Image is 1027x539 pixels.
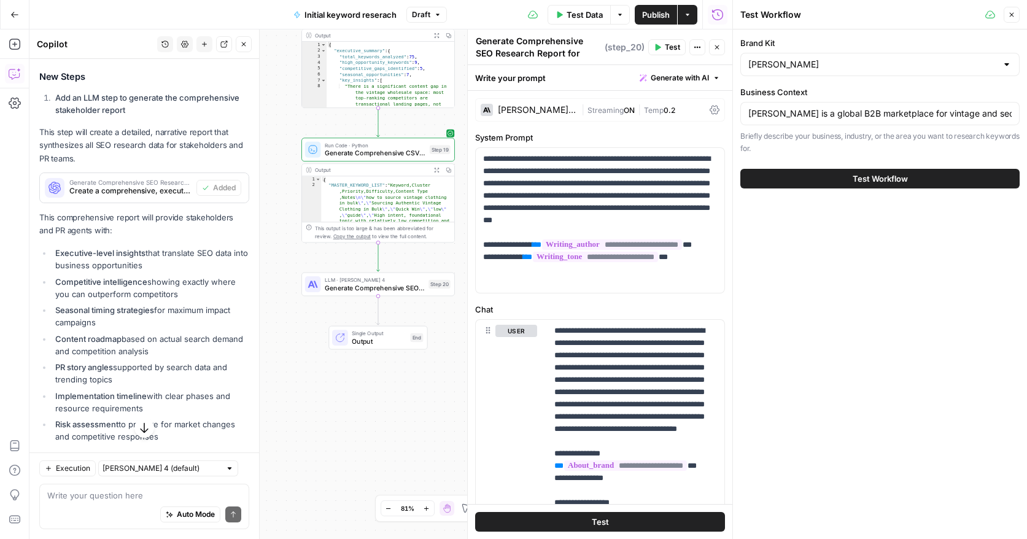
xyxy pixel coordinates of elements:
span: | [635,103,644,115]
span: Test Workflow [853,173,908,185]
span: Create a comprehensive, executive-ready SEO research report that synthesizes all workflow data in... [69,185,192,196]
li: for maximum impact campaigns [52,304,249,328]
button: Test [648,39,686,55]
div: 6 [302,71,327,77]
div: End [410,333,423,343]
li: showing exactly where you can outperform competitors [52,276,249,300]
span: Streaming [587,106,624,115]
div: 2 [302,48,327,54]
span: Output [352,336,406,346]
span: Auto Mode [177,509,215,520]
div: 3 [302,53,327,60]
span: Test [665,42,680,53]
span: Run Code · Python [325,141,425,149]
div: LLM · [PERSON_NAME] 4Generate Comprehensive SEO Research Report for StakeholdersStep 20 [301,273,455,297]
li: with clear phases and resource requirements [52,390,249,414]
strong: Competitive intelligence [55,277,147,287]
span: Publish [642,9,670,21]
div: 1 [302,42,327,48]
g: Edge from step_20 to end [377,296,380,325]
li: to prepare for market changes and competitive responses [52,418,249,443]
g: Edge from step_18 to step_19 [377,108,380,137]
input: Claude Sonnet 4 (default) [103,462,220,475]
span: 81% [401,503,414,513]
strong: Add an LLM step to generate the comprehensive stakeholder report [55,93,239,115]
strong: Content roadmap [55,334,122,344]
span: Draft [412,9,430,20]
div: [PERSON_NAME] 4 [498,106,576,114]
li: supported by search data and trending topics [52,361,249,386]
span: Execution [56,463,90,474]
div: Step 20 [428,280,450,289]
div: 5 [302,66,327,72]
p: This comprehensive report will provide stakeholders and PR agents with: [39,211,249,237]
p: This step will create a detailed, narrative report that synthesizes all SEO research data for sta... [39,126,249,165]
span: Generate Comprehensive SEO Research Report for Stakeholders [325,283,425,293]
span: Generate Comprehensive SEO Research Report for Stakeholders [69,179,192,185]
div: Step 19 [430,145,451,155]
span: Test Data [567,9,603,21]
div: 7 [302,77,327,83]
span: ( step_20 ) [605,41,645,53]
strong: Implementation timeline [55,391,147,401]
span: Generate with AI [651,72,709,83]
strong: Seasonal timing strategies [55,305,154,315]
button: Generate with AI [635,70,725,86]
button: Test Data [548,5,610,25]
span: 0.2 [664,106,675,115]
button: Test Workflow [740,169,1020,188]
p: Briefly describe your business, industry, or the area you want to research keywords for. [740,130,1020,154]
span: Added [213,182,236,193]
span: Initial keyword reserach [304,9,397,21]
label: Brand Kit [740,37,1020,49]
div: 8 [302,83,327,131]
input: e.g., B2B SaaS project management software, sustainable fashion retail, freelance marketing consu... [748,107,1012,120]
button: Test [475,512,725,532]
input: Fleek [748,58,997,71]
textarea: Generate Comprehensive SEO Research Report for Stakeholders [476,35,602,72]
strong: Executive-level insights [55,248,145,258]
span: Copy the output [333,233,371,239]
button: user [495,325,537,337]
div: Single OutputOutputEnd [301,326,455,350]
button: Auto Mode [160,506,220,522]
div: Output{ "executive_summary":{ "total_keywords_analyzed":75, "high_opportunity_keywords":9, "compe... [301,3,455,108]
div: Output [315,31,428,39]
button: Initial keyword reserach [286,5,404,25]
strong: PR story angles [55,362,113,372]
strong: Risk assessment [55,419,118,429]
div: Copilot [37,38,153,50]
div: 4 [302,60,327,66]
span: Toggle code folding, rows 7 through 13 [321,77,327,83]
label: Business Context [740,86,1020,98]
span: Generate Comprehensive CSV Export Files [325,148,425,158]
span: Single Output [352,329,406,337]
label: Chat [475,303,725,316]
span: ON [624,106,635,115]
li: that translate SEO data into business opportunities [52,247,249,271]
div: Output [315,166,428,174]
div: 1 [302,176,321,182]
span: | [581,103,587,115]
g: Edge from step_19 to step_20 [377,242,380,271]
h3: New Steps [39,69,249,85]
button: Execution [39,460,96,476]
div: Run Code · PythonGenerate Comprehensive CSV Export FilesStep 19Output{ "MASTER_KEYWORD_LIST":"Key... [301,138,455,242]
span: LLM · [PERSON_NAME] 4 [325,276,425,284]
button: Publish [635,5,677,25]
li: based on actual search demand and competition analysis [52,333,249,357]
span: Toggle code folding, rows 1 through 329 [321,42,327,48]
span: Toggle code folding, rows 2 through 14 [321,48,327,54]
span: Toggle code folding, rows 1 through 3 [316,176,321,182]
label: System Prompt [475,131,725,144]
div: This output is too large & has been abbreviated for review. to view the full content. [315,224,451,240]
span: Temp [644,106,664,115]
div: Write your prompt [468,65,732,90]
button: Added [196,180,241,196]
span: Test [592,516,609,528]
button: Draft [406,7,447,23]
